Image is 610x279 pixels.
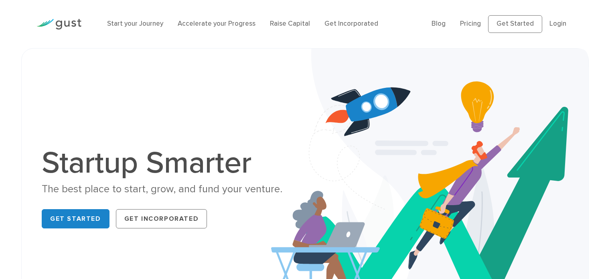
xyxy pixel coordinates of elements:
a: Get Started [488,15,542,33]
a: Get Incorporated [116,209,207,228]
a: Accelerate your Progress [178,20,255,28]
h1: Startup Smarter [42,148,299,178]
a: Blog [432,20,446,28]
a: Login [549,20,566,28]
a: Pricing [460,20,481,28]
a: Raise Capital [270,20,310,28]
a: Start your Journey [107,20,163,28]
img: Gust Logo [36,19,81,30]
a: Get Incorporated [324,20,378,28]
div: The best place to start, grow, and fund your venture. [42,182,299,196]
a: Get Started [42,209,109,228]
